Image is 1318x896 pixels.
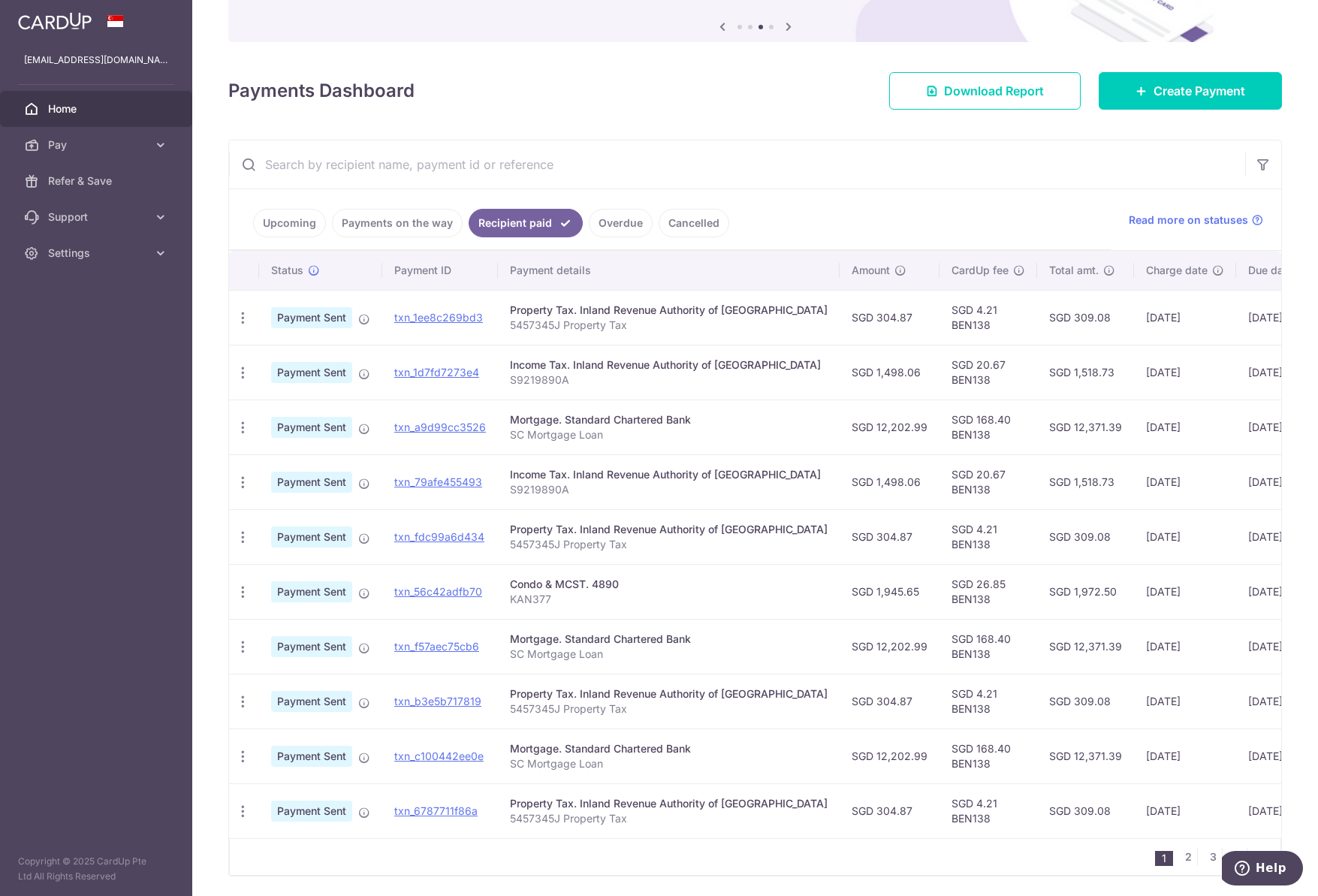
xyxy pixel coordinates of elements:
[1134,290,1236,345] td: [DATE]
[1146,263,1208,278] span: Charge date
[271,417,352,438] span: Payment Sent
[394,585,482,598] a: txn_56c42adfb70
[271,636,352,657] span: Payment Sent
[1134,674,1236,729] td: [DATE]
[840,509,939,564] td: SGD 304.87
[1134,509,1236,564] td: [DATE]
[840,674,939,729] td: SGD 304.87
[1134,619,1236,674] td: [DATE]
[939,345,1037,400] td: SGD 20.67 BEN138
[510,796,828,811] div: Property Tax. Inland Revenue Authority of [GEOGRAPHIC_DATA]
[228,77,415,104] h4: Payments Dashboard
[840,619,939,674] td: SGD 12,202.99
[1204,848,1222,866] a: 3
[469,209,583,237] a: Recipient paid
[1129,213,1248,228] span: Read more on statuses
[939,564,1037,619] td: SGD 26.85 BEN138
[48,173,147,189] span: Refer & Save
[1179,848,1197,866] a: 2
[510,373,828,388] p: S9219890A
[1248,263,1293,278] span: Due date
[48,210,147,225] span: Support
[840,345,939,400] td: SGD 1,498.06
[1134,454,1236,509] td: [DATE]
[510,482,828,497] p: S9219890A
[510,412,828,427] div: Mortgage. Standard Chartered Bank
[271,691,352,712] span: Payment Sent
[394,475,482,488] a: txn_79afe455493
[1037,729,1134,783] td: SGD 12,371.39
[939,619,1037,674] td: SGD 168.40 BEN138
[939,509,1037,564] td: SGD 4.21 BEN138
[271,263,303,278] span: Status
[394,366,479,379] a: txn_1d7fd7273e4
[48,137,147,152] span: Pay
[271,307,352,328] span: Payment Sent
[394,804,478,817] a: txn_6787711f86a
[944,82,1044,100] span: Download Report
[1037,454,1134,509] td: SGD 1,518.73
[1037,400,1134,454] td: SGD 12,371.39
[1049,263,1099,278] span: Total amt.
[510,647,828,662] p: SC Mortgage Loan
[253,209,326,237] a: Upcoming
[18,12,92,30] img: CardUp
[510,318,828,333] p: 5457345J Property Tax
[1037,290,1134,345] td: SGD 309.08
[840,400,939,454] td: SGD 12,202.99
[939,729,1037,783] td: SGD 168.40 BEN138
[1155,839,1280,875] nav: pager
[271,526,352,548] span: Payment Sent
[1134,564,1236,619] td: [DATE]
[1037,345,1134,400] td: SGD 1,518.73
[332,209,463,237] a: Payments on the way
[952,263,1009,278] span: CardUp fee
[1155,851,1173,866] li: 1
[840,290,939,345] td: SGD 304.87
[510,632,828,647] div: Mortgage. Standard Chartered Bank
[939,783,1037,838] td: SGD 4.21 BEN138
[510,592,828,607] p: KAN377
[271,801,352,822] span: Payment Sent
[498,251,840,290] th: Payment details
[1037,674,1134,729] td: SGD 309.08
[1154,82,1245,100] span: Create Payment
[1037,564,1134,619] td: SGD 1,972.50
[510,467,828,482] div: Income Tax. Inland Revenue Authority of [GEOGRAPHIC_DATA]
[510,756,828,771] p: SC Mortgage Loan
[1099,72,1282,110] a: Create Payment
[271,581,352,602] span: Payment Sent
[271,362,352,383] span: Payment Sent
[1222,851,1303,888] iframe: Opens a widget where you can find more information
[271,472,352,493] span: Payment Sent
[840,783,939,838] td: SGD 304.87
[394,750,484,762] a: txn_c100442ee0e
[510,686,828,701] div: Property Tax. Inland Revenue Authority of [GEOGRAPHIC_DATA]
[1134,345,1236,400] td: [DATE]
[48,101,147,116] span: Home
[939,454,1037,509] td: SGD 20.67 BEN138
[1229,848,1247,866] a: 4
[659,209,729,237] a: Cancelled
[394,640,479,653] a: txn_f57aec75cb6
[510,741,828,756] div: Mortgage. Standard Chartered Bank
[510,303,828,318] div: Property Tax. Inland Revenue Authority of [GEOGRAPHIC_DATA]
[852,263,890,278] span: Amount
[510,577,828,592] div: Condo & MCST. 4890
[1037,619,1134,674] td: SGD 12,371.39
[510,522,828,537] div: Property Tax. Inland Revenue Authority of [GEOGRAPHIC_DATA]
[229,140,1245,189] input: Search by recipient name, payment id or reference
[510,701,828,716] p: 5457345J Property Tax
[939,400,1037,454] td: SGD 168.40 BEN138
[1134,783,1236,838] td: [DATE]
[840,564,939,619] td: SGD 1,945.65
[382,251,498,290] th: Payment ID
[394,695,481,707] a: txn_b3e5b717819
[1134,400,1236,454] td: [DATE]
[939,674,1037,729] td: SGD 4.21 BEN138
[1134,729,1236,783] td: [DATE]
[510,537,828,552] p: 5457345J Property Tax
[840,729,939,783] td: SGD 12,202.99
[889,72,1081,110] a: Download Report
[1129,213,1263,228] a: Read more on statuses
